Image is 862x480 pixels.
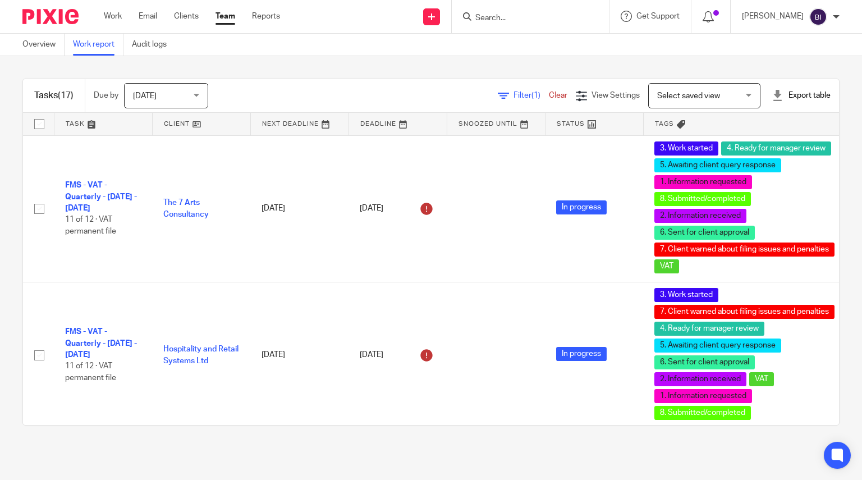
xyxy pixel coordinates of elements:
[654,339,781,353] span: 5. Awaiting client query response
[22,34,65,56] a: Overview
[531,92,540,99] span: (1)
[721,141,831,156] span: 4. Ready for manager review
[65,328,137,359] a: FMS - VAT - Quarterly - [DATE] - [DATE]
[556,347,607,361] span: In progress
[215,11,235,22] a: Team
[654,158,781,172] span: 5. Awaiting client query response
[654,355,755,369] span: 6. Sent for client approval
[94,90,118,101] p: Due by
[654,372,746,386] span: 2. Information received
[174,11,199,22] a: Clients
[556,200,607,214] span: In progress
[133,92,157,100] span: [DATE]
[65,181,137,212] a: FMS - VAT - Quarterly - [DATE] - [DATE]
[654,209,746,223] span: 2. Information received
[104,11,122,22] a: Work
[360,200,435,218] div: [DATE]
[58,91,74,100] span: (17)
[73,34,123,56] a: Work report
[654,259,679,273] span: VAT
[22,9,79,24] img: Pixie
[657,92,720,100] span: Select saved view
[513,92,549,99] span: Filter
[655,121,674,127] span: Tags
[654,192,751,206] span: 8. Submitted/completed
[654,226,755,240] span: 6. Sent for client approval
[636,12,680,20] span: Get Support
[654,141,718,156] span: 3. Work started
[654,406,751,420] span: 8. Submitted/completed
[474,13,575,24] input: Search
[132,34,175,56] a: Audit logs
[654,322,764,336] span: 4. Ready for manager review
[654,305,835,319] span: 7. Client warned about filing issues and penalties
[549,92,567,99] a: Clear
[34,90,74,102] h1: Tasks
[163,199,209,218] a: The 7 Arts Consultancy
[654,288,718,302] span: 3. Work started
[749,372,774,386] span: VAT
[654,175,752,189] span: 1. Information requested
[654,243,835,257] span: 7. Client warned about filing issues and penalties
[250,135,349,282] td: [DATE]
[250,282,349,428] td: [DATE]
[65,363,116,382] span: 11 of 12 · VAT permanent file
[654,389,752,403] span: 1. Information requested
[592,92,640,99] span: View Settings
[772,90,831,101] div: Export table
[252,11,280,22] a: Reports
[163,345,239,364] a: Hospitality and Retail Systems Ltd
[742,11,804,22] p: [PERSON_NAME]
[809,8,827,26] img: svg%3E
[360,346,435,364] div: [DATE]
[65,216,116,236] span: 11 of 12 · VAT permanent file
[139,11,157,22] a: Email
